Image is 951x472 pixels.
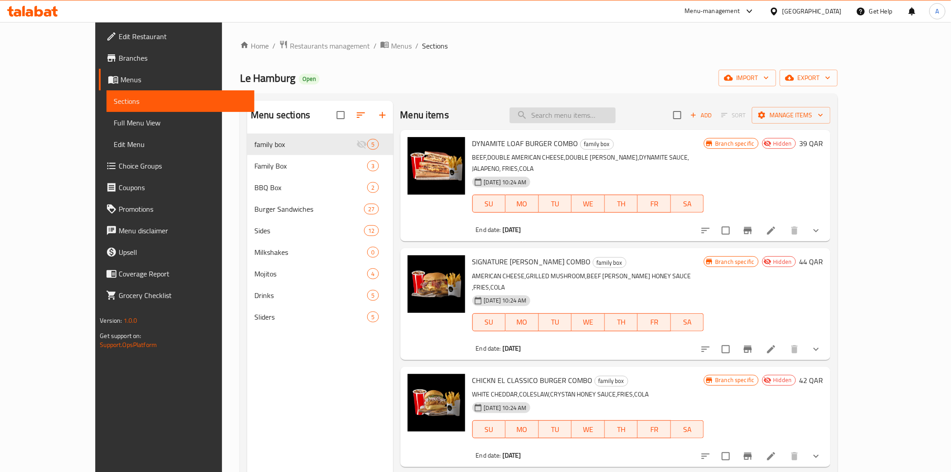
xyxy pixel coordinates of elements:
span: Sort sections [350,104,372,126]
span: Drinks [254,290,367,301]
a: Branches [99,47,254,69]
span: 2 [368,183,378,192]
button: Branch-specific-item [737,220,759,241]
a: Home [240,40,269,51]
span: End date: [476,224,501,236]
input: search [510,107,616,123]
a: Coverage Report [99,263,254,285]
span: 3 [368,162,378,170]
div: items [367,247,378,258]
span: Add item [687,108,715,122]
span: Branch specific [711,376,758,384]
span: Hidden [770,376,795,384]
a: Sections [107,90,254,112]
div: [GEOGRAPHIC_DATA] [782,6,842,16]
span: TH [609,423,635,436]
span: Mojitos [254,268,367,279]
a: Upsell [99,241,254,263]
span: SIGNATURE [PERSON_NAME] COMBO [472,255,591,268]
span: Add [689,110,713,120]
span: 5 [368,140,378,149]
div: family box [580,139,614,150]
span: Grocery Checklist [119,290,247,301]
button: delete [784,338,805,360]
nav: Menu sections [247,130,393,331]
span: WE [575,316,601,329]
span: Family Box [254,160,367,171]
b: [DATE] [502,450,521,461]
span: WE [575,423,601,436]
span: 27 [364,205,378,214]
span: [DATE] 10:24 AM [480,178,530,187]
span: Upsell [119,247,247,258]
div: family box [254,139,356,150]
a: Menus [380,40,412,52]
span: Promotions [119,204,247,214]
span: Choice Groups [119,160,247,171]
div: BBQ Box2 [247,177,393,198]
span: [DATE] 10:24 AM [480,296,530,305]
div: items [367,312,378,322]
h2: Menu items [400,108,449,122]
span: MO [509,197,535,210]
button: WE [572,195,605,213]
a: Menu disclaimer [99,220,254,241]
img: DYNAMITE LOAF BURGER COMBO [408,137,465,195]
a: Edit menu item [766,344,777,355]
button: sort-choices [695,338,716,360]
button: SU [472,313,506,331]
span: MO [509,423,535,436]
div: Milkshakes0 [247,241,393,263]
span: Select to update [716,221,735,240]
span: Select all sections [331,106,350,125]
span: 0 [368,248,378,257]
div: family box [593,257,627,268]
button: MO [506,195,539,213]
li: / [373,40,377,51]
svg: Show Choices [811,225,822,236]
span: Milkshakes [254,247,367,258]
span: import [726,72,769,84]
span: export [787,72,831,84]
div: Sides12 [247,220,393,241]
span: Select section [668,106,687,125]
span: A [936,6,939,16]
h6: 42 QAR [800,374,823,387]
div: items [367,139,378,150]
a: Edit menu item [766,225,777,236]
a: Menus [99,69,254,90]
span: Hidden [770,139,795,148]
button: delete [784,220,805,241]
div: family box5 [247,134,393,155]
span: FR [641,197,667,210]
button: SA [671,195,704,213]
svg: Inactive section [356,139,367,150]
button: show more [805,445,827,467]
h6: 39 QAR [800,137,823,150]
li: / [272,40,276,51]
button: SA [671,420,704,438]
span: Select to update [716,340,735,359]
span: TU [542,423,569,436]
span: Hidden [770,258,795,266]
span: Open [299,75,320,83]
img: CHICKN EL CLASSICO BURGER COMBO [408,374,465,432]
button: SU [472,195,506,213]
a: Promotions [99,198,254,220]
span: SA [675,316,701,329]
a: Choice Groups [99,155,254,177]
span: [DATE] 10:24 AM [480,404,530,412]
button: TH [605,195,638,213]
button: Add [687,108,715,122]
span: Sections [422,40,448,51]
button: TU [539,420,572,438]
a: Support.OpsPlatform [100,339,157,351]
span: 12 [364,227,378,235]
div: family box [595,376,628,387]
span: Burger Sandwiches [254,204,364,214]
p: AMERICAN CHEESE,GRILLED MUSHROOM,BEEF [PERSON_NAME] HONEY SAUCE ,FRIES,COLA [472,271,704,293]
